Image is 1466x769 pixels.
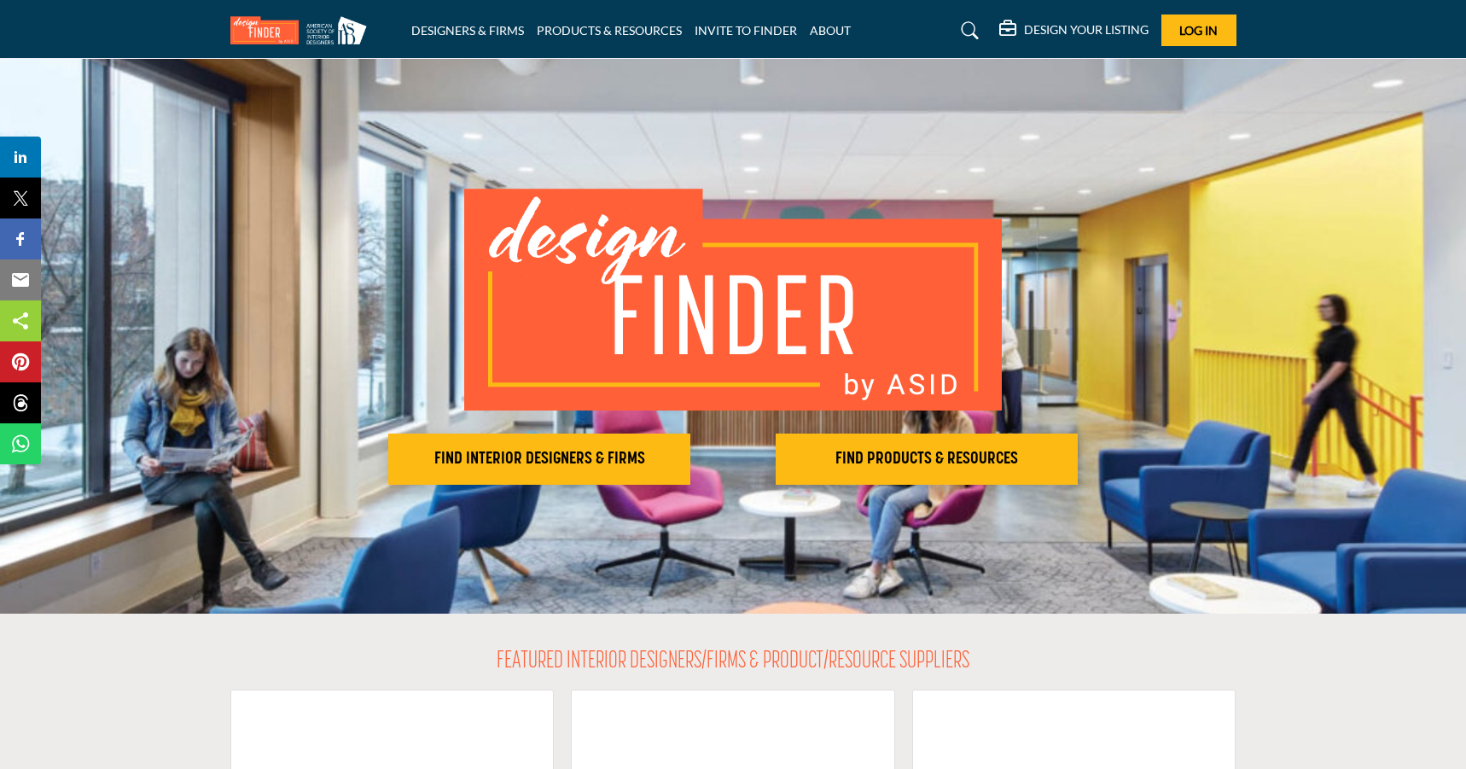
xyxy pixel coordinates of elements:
h5: DESIGN YOUR LISTING [1024,22,1149,38]
h2: FIND INTERIOR DESIGNERS & FIRMS [393,449,685,469]
a: PRODUCTS & RESOURCES [537,23,682,38]
h2: FEATURED INTERIOR DESIGNERS/FIRMS & PRODUCT/RESOURCE SUPPLIERS [497,648,969,677]
button: FIND PRODUCTS & RESOURCES [776,434,1078,485]
button: Log In [1161,15,1236,46]
img: Site Logo [230,16,375,44]
a: DESIGNERS & FIRMS [411,23,524,38]
a: INVITE TO FINDER [695,23,797,38]
a: Search [945,17,990,44]
img: image [464,189,1002,411]
span: Log In [1179,23,1218,38]
div: DESIGN YOUR LISTING [999,20,1149,41]
h2: FIND PRODUCTS & RESOURCES [781,449,1073,469]
button: FIND INTERIOR DESIGNERS & FIRMS [388,434,690,485]
a: ABOUT [810,23,851,38]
